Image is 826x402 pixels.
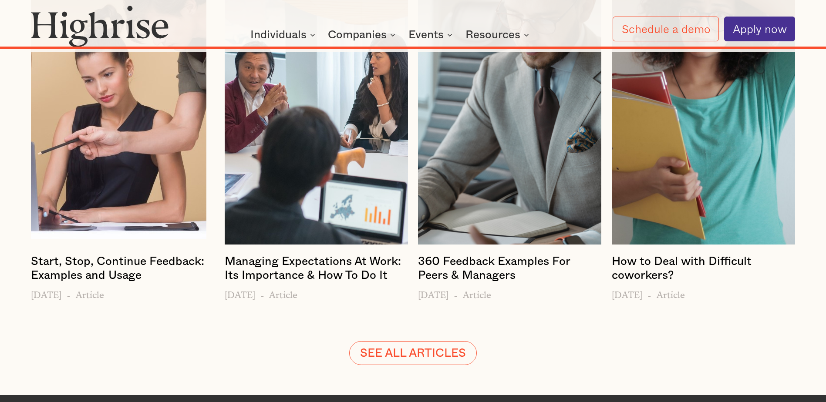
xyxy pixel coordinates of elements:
h4: Managing Expectations At Work: Its Importance & How To Do It [225,255,408,282]
h6: - [454,286,458,300]
a: How to Deal with Difficult coworkers? [612,255,795,286]
div: Companies [328,30,387,40]
a: Managing Expectations At Work: Its Importance & How To Do It [225,255,408,286]
a: 360 Feedback Examples For Peers & Managers [418,255,601,286]
h6: Article [463,286,491,300]
a: Apply now [724,17,795,42]
h4: 360 Feedback Examples For Peers & Managers [418,255,601,282]
h6: - [260,286,264,300]
a: Start, Stop, Continue Feedback: Examples and Usage [31,255,214,286]
div: Companies [328,30,398,40]
div: Individuals [250,30,318,40]
h6: [DATE] [31,286,61,300]
h6: [DATE] [225,286,255,300]
h6: [DATE] [418,286,448,300]
h6: Article [657,286,685,300]
a: SEE ALL ARTICLES [349,341,476,365]
div: Events [408,30,444,40]
h6: [DATE] [612,286,642,300]
h4: How to Deal with Difficult coworkers? [612,255,795,282]
div: Resources [465,30,520,40]
h6: Article [269,286,297,300]
div: Resources [465,30,532,40]
img: Highrise logo [31,5,169,47]
h6: Article [76,286,104,300]
h4: Start, Stop, Continue Feedback: Examples and Usage [31,255,214,282]
div: Individuals [250,30,307,40]
h6: - [67,286,71,300]
h6: - [647,286,651,300]
a: Schedule a demo [613,17,718,41]
div: Events [408,30,455,40]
